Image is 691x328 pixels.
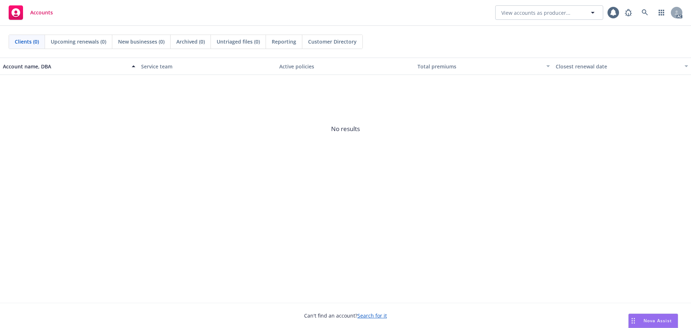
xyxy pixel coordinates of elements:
a: Search [638,5,652,20]
span: Clients (0) [15,38,39,45]
span: Untriaged files (0) [217,38,260,45]
button: View accounts as producer... [495,5,603,20]
span: Can't find an account? [304,312,387,319]
a: Search for it [357,312,387,319]
a: Accounts [6,3,56,23]
span: Accounts [30,10,53,15]
span: Archived (0) [176,38,205,45]
button: Active policies [276,58,415,75]
div: Active policies [279,63,412,70]
a: Switch app [654,5,669,20]
span: Customer Directory [308,38,357,45]
div: Closest renewal date [556,63,680,70]
a: Report a Bug [621,5,636,20]
button: Service team [138,58,276,75]
button: Total premiums [415,58,553,75]
span: Upcoming renewals (0) [51,38,106,45]
span: New businesses (0) [118,38,164,45]
div: Account name, DBA [3,63,127,70]
button: Closest renewal date [553,58,691,75]
div: Total premiums [417,63,542,70]
span: Nova Assist [643,318,672,324]
span: View accounts as producer... [501,9,570,17]
span: Reporting [272,38,296,45]
div: Service team [141,63,274,70]
button: Nova Assist [628,314,678,328]
div: Drag to move [629,314,638,328]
